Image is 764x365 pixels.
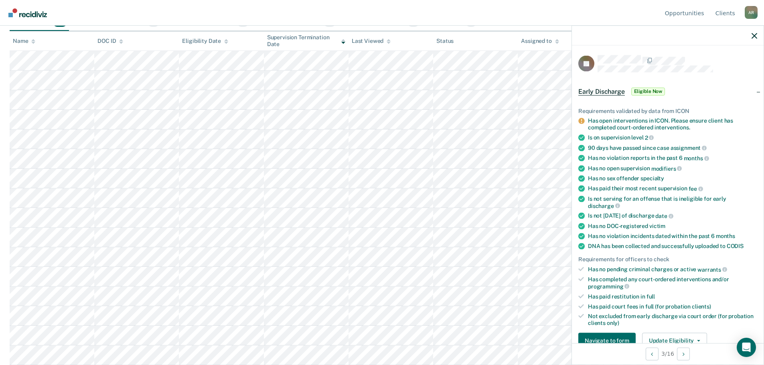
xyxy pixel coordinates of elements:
div: Is not serving for an offense that is ineligible for early [588,195,757,209]
span: full [646,293,655,299]
div: Requirements for officers to check [578,256,757,262]
div: Assigned to [521,38,559,44]
div: Has open interventions in ICON. Please ensure client has completed court-ordered interventions. [588,117,757,131]
div: DNA has been collected and successfully uploaded to [588,242,757,249]
div: Has no violation reports in the past 6 [588,155,757,162]
span: Eligible Now [631,87,665,95]
span: modifiers [651,165,682,171]
span: discharge [588,202,620,209]
span: months [684,155,709,161]
button: Profile dropdown button [745,6,758,19]
div: Has no sex offender [588,175,757,182]
div: Has paid restitution in [588,293,757,300]
span: clients) [692,303,711,309]
div: Has no open supervision [588,165,757,172]
div: A R [745,6,758,19]
div: 3 / 16 [572,343,764,364]
span: assignment [671,145,707,151]
span: specialty [640,175,664,181]
div: Is not [DATE] of discharge [588,212,757,220]
div: Supervision Termination Date [267,34,345,48]
div: Has no DOC-registered [588,222,757,229]
div: Has paid court fees in full (for probation [588,303,757,310]
button: Next Opportunity [677,347,690,360]
div: Has no pending criminal charges or active [588,266,757,273]
span: programming [588,283,629,289]
div: Has no violation incidents dated within the past 6 [588,232,757,239]
div: Name [13,38,35,44]
span: months [716,232,735,239]
div: Requirements validated by data from ICON [578,107,757,114]
div: Last Viewed [352,38,391,44]
button: Update Eligibility [642,333,707,349]
span: warrants [697,266,727,272]
div: Eligibility Date [182,38,228,44]
img: Recidiviz [8,8,47,17]
span: only) [607,320,619,326]
a: Navigate to form link [578,333,639,349]
span: Early Discharge [578,87,625,95]
div: Not excluded from early discharge via court order (for probation clients [588,313,757,327]
div: Status [436,38,454,44]
div: Is on supervision level [588,134,757,141]
div: Has paid their most recent supervision [588,185,757,192]
span: date [655,213,673,219]
div: Early DischargeEligible Now [572,79,764,104]
button: Previous Opportunity [646,347,659,360]
button: Navigate to form [578,333,636,349]
div: DOC ID [97,38,123,44]
div: Has completed any court-ordered interventions and/or [588,276,757,290]
span: victim [649,222,665,229]
div: 90 days have passed since case [588,144,757,151]
span: fee [689,186,703,192]
div: Open Intercom Messenger [737,338,756,357]
span: 2 [645,134,654,141]
span: CODIS [727,242,744,249]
